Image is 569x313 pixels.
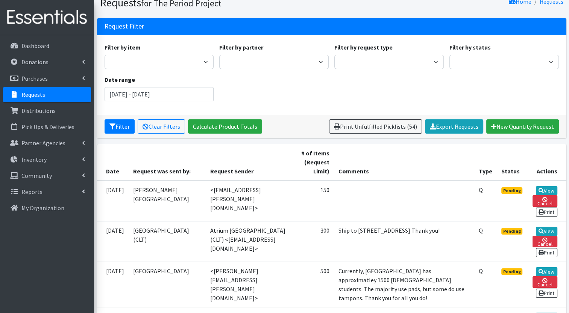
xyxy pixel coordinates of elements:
[219,43,263,52] label: Filter by partner
[334,43,393,52] label: Filter by request type
[21,123,74,131] p: Pick Ups & Deliveries
[334,221,474,262] td: Ship to [STREET_ADDRESS] Thank you!
[3,5,91,30] img: HumanEssentials
[206,181,296,221] td: <[EMAIL_ADDRESS][PERSON_NAME][DOMAIN_NAME]>
[533,276,557,288] a: Cancel
[97,262,129,307] td: [DATE]
[3,152,91,167] a: Inventory
[479,227,483,234] abbr: Quantity
[536,208,557,217] a: Print
[21,91,45,98] p: Requests
[105,43,141,52] label: Filter by item
[486,119,559,134] a: New Quantity Request
[536,227,557,236] a: View
[3,168,91,183] a: Community
[138,119,185,134] a: Clear Filters
[206,221,296,262] td: Atrium [GEOGRAPHIC_DATA] (CLT) <[EMAIL_ADDRESS][DOMAIN_NAME]>
[3,184,91,199] a: Reports
[3,135,91,150] a: Partner Agencies
[536,248,557,257] a: Print
[21,107,56,114] p: Distributions
[105,75,135,84] label: Date range
[21,42,49,50] p: Dashboard
[21,139,65,147] p: Partner Agencies
[329,119,422,134] a: Print Unfulfilled Picklists (54)
[479,267,483,275] abbr: Quantity
[501,228,523,235] span: Pending
[296,181,334,221] td: 150
[497,144,528,181] th: Status
[334,262,474,307] td: Currently, [GEOGRAPHIC_DATA] has approximatley 1500 [DEMOGRAPHIC_DATA] students. The majority use...
[105,23,144,30] h3: Request Filter
[188,119,262,134] a: Calculate Product Totals
[3,54,91,69] a: Donations
[3,200,91,215] a: My Organization
[129,181,206,221] td: [PERSON_NAME][GEOGRAPHIC_DATA]
[129,144,206,181] th: Request was sent by:
[3,38,91,53] a: Dashboard
[97,221,129,262] td: [DATE]
[3,119,91,134] a: Pick Ups & Deliveries
[536,186,557,195] a: View
[296,262,334,307] td: 500
[97,144,129,181] th: Date
[296,221,334,262] td: 300
[533,236,557,247] a: Cancel
[129,221,206,262] td: [GEOGRAPHIC_DATA] (CLT)
[206,262,296,307] td: <[PERSON_NAME][EMAIL_ADDRESS][PERSON_NAME][DOMAIN_NAME]>
[3,103,91,118] a: Distributions
[21,156,47,163] p: Inventory
[296,144,334,181] th: # of Items (Request Limit)
[21,75,48,82] p: Purchases
[105,87,214,101] input: January 1, 2011 - December 31, 2011
[105,119,135,134] button: Filter
[479,186,483,194] abbr: Quantity
[501,187,523,194] span: Pending
[528,144,566,181] th: Actions
[334,144,474,181] th: Comments
[21,188,42,196] p: Reports
[21,58,49,66] p: Donations
[3,71,91,86] a: Purchases
[97,181,129,221] td: [DATE]
[425,119,483,134] a: Export Requests
[449,43,491,52] label: Filter by status
[129,262,206,307] td: [GEOGRAPHIC_DATA]
[21,204,64,212] p: My Organization
[21,172,52,179] p: Community
[533,195,557,207] a: Cancel
[206,144,296,181] th: Request Sender
[536,267,557,276] a: View
[3,87,91,102] a: Requests
[501,268,523,275] span: Pending
[474,144,497,181] th: Type
[536,289,557,298] a: Print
